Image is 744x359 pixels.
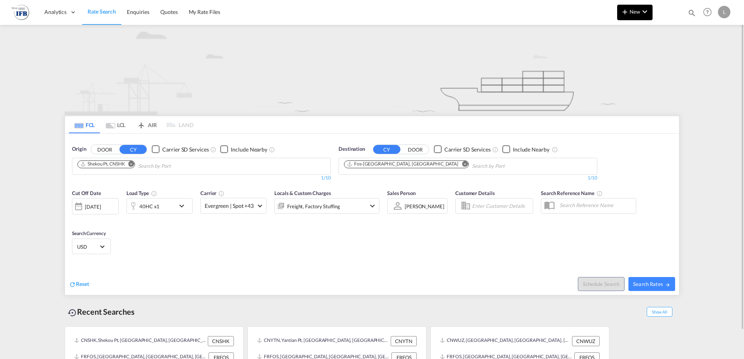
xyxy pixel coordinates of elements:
button: Remove [457,161,469,169]
span: Destination [339,145,365,153]
div: [DATE] [85,203,101,210]
div: CNSHK, Shekou Pt, China, Greater China & Far East Asia, Asia Pacific [74,336,206,346]
span: Evergreen | Spot +43 [205,202,255,210]
md-icon: icon-information-outline [151,190,157,197]
div: CNSHK [208,336,234,346]
button: icon-plus 400-fgNewicon-chevron-down [617,5,653,20]
md-tab-item: FCL [69,116,100,133]
button: DOOR [91,145,118,154]
div: Freight Factory Stuffingicon-chevron-down [274,198,379,214]
md-chips-wrap: Chips container. Use arrow keys to select chips. [76,158,215,173]
md-icon: The selected Trucker/Carrierwill be displayed in the rate results If the rates are from another f... [218,190,225,197]
button: Search Ratesicon-arrow-right [628,277,675,291]
span: Customer Details [455,190,495,196]
md-icon: icon-plus 400-fg [620,7,630,16]
md-chips-wrap: Chips container. Use arrow keys to select chips. [343,158,549,173]
div: Press delete to remove this chip. [347,161,460,167]
span: Show All [647,307,672,317]
span: Cut Off Date [72,190,101,196]
div: Shekou Pt, CNSHK [80,161,125,167]
span: New [620,9,649,15]
div: Include Nearby [231,146,267,153]
div: CNWUZ [572,336,600,346]
md-icon: icon-magnify [688,9,696,17]
div: Help [701,5,718,19]
div: CNYTN [391,336,417,346]
div: [DATE] [72,198,119,214]
div: 1/10 [72,175,331,181]
md-icon: Unchecked: Search for CY (Container Yard) services for all selected carriers.Checked : Search for... [210,146,216,153]
md-icon: Unchecked: Search for CY (Container Yard) services for all selected carriers.Checked : Search for... [492,146,498,153]
div: 40HC x1icon-chevron-down [126,198,193,214]
div: CNWUZ, Wuzhou, China, Greater China & Far East Asia, Asia Pacific [440,336,570,346]
span: Search Reference Name [541,190,603,196]
div: Carrier SD Services [162,146,209,153]
md-checkbox: Checkbox No Ink [152,145,209,153]
span: Analytics [44,8,67,16]
button: Note: By default Schedule search will only considerorigin ports, destination ports and cut off da... [578,277,625,291]
div: Fos-sur-Mer, FRFOS [347,161,458,167]
div: OriginDOOR CY Checkbox No InkUnchecked: Search for CY (Container Yard) services for all selected ... [65,134,679,295]
div: 1/10 [339,175,597,181]
div: Carrier SD Services [444,146,491,153]
span: Search Currency [72,230,106,236]
span: Carrier [200,190,225,196]
span: Rate Search [88,8,116,15]
md-icon: icon-airplane [137,120,146,126]
input: Chips input. [472,160,546,173]
div: [PERSON_NAME] [405,203,444,209]
md-checkbox: Checkbox No Ink [220,145,267,153]
div: Include Nearby [513,146,549,153]
md-icon: icon-backup-restore [68,308,77,317]
md-icon: icon-chevron-down [640,7,649,16]
md-icon: Unchecked: Ignores neighbouring ports when fetching rates.Checked : Includes neighbouring ports w... [269,146,275,153]
input: Chips input. [138,160,212,173]
md-icon: icon-arrow-right [665,282,670,288]
div: icon-magnify [688,9,696,20]
div: L [718,6,730,18]
span: Reset [76,281,89,287]
img: new-FCL.png [65,25,679,115]
span: Help [701,5,714,19]
button: CY [373,145,400,154]
md-select: Select Currency: $ USDUnited States Dollar [76,241,107,252]
div: Freight Factory Stuffing [287,201,340,212]
button: Remove [123,161,135,169]
span: My Rate Files [189,9,221,15]
md-icon: icon-chevron-down [368,201,377,211]
md-checkbox: Checkbox No Ink [434,145,491,153]
md-icon: icon-refresh [69,281,76,288]
span: Locals & Custom Charges [274,190,331,196]
div: Recent Searches [65,303,138,321]
input: Enter Customer Details [472,200,530,212]
div: icon-refreshReset [69,280,89,289]
md-select: Sales Person: Laurent Cortijo [404,200,445,212]
button: DOOR [402,145,429,154]
md-pagination-wrapper: Use the left and right arrow keys to navigate between tabs [69,116,193,133]
span: Enquiries [127,9,149,15]
span: Quotes [160,9,177,15]
img: de31bbe0256b11eebba44b54815f083d.png [12,3,29,21]
span: Search Rates [633,281,670,287]
span: Sales Person [387,190,416,196]
input: Search Reference Name [556,199,636,211]
span: USD [77,243,99,250]
span: Load Type [126,190,157,196]
md-icon: Your search will be saved by the below given name [597,190,603,197]
md-datepicker: Select [72,214,78,224]
div: CNYTN, Yantian Pt, China, Greater China & Far East Asia, Asia Pacific [257,336,389,346]
div: 40HC x1 [139,201,160,212]
md-icon: Unchecked: Ignores neighbouring ports when fetching rates.Checked : Includes neighbouring ports w... [552,146,558,153]
button: CY [119,145,147,154]
div: Press delete to remove this chip. [80,161,126,167]
span: Origin [72,145,86,153]
md-checkbox: Checkbox No Ink [502,145,549,153]
md-tab-item: LCL [100,116,131,133]
md-tab-item: AIR [131,116,162,133]
md-icon: icon-chevron-down [177,201,190,211]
